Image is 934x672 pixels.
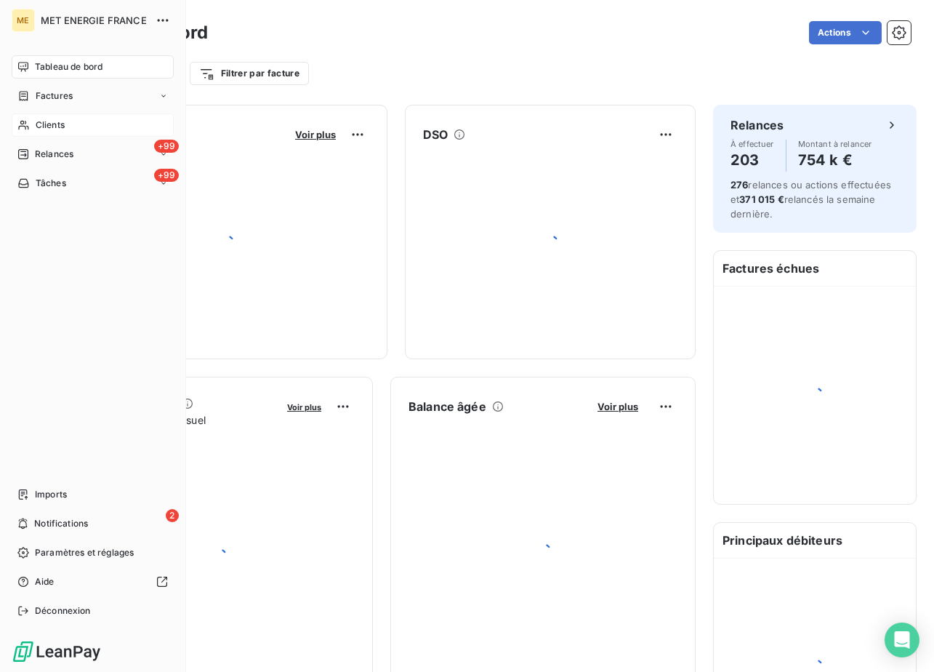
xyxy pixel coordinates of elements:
[34,517,88,530] span: Notifications
[287,402,321,412] span: Voir plus
[714,523,916,558] h6: Principaux débiteurs
[190,62,309,85] button: Filtrer par facture
[730,116,784,134] h6: Relances
[730,179,748,191] span: 276
[35,488,67,501] span: Imports
[730,148,774,172] h4: 203
[730,140,774,148] span: À effectuer
[423,126,448,143] h6: DSO
[809,21,882,44] button: Actions
[714,251,916,286] h6: Factures échues
[41,15,147,26] span: MET ENERGIE FRANCE
[283,400,326,413] button: Voir plus
[36,177,66,190] span: Tâches
[798,140,872,148] span: Montant à relancer
[35,575,55,588] span: Aide
[166,509,179,522] span: 2
[12,9,35,32] div: ME
[154,140,179,153] span: +99
[35,546,134,559] span: Paramètres et réglages
[291,128,340,141] button: Voir plus
[36,119,65,132] span: Clients
[885,623,919,657] div: Open Intercom Messenger
[597,401,638,412] span: Voir plus
[593,400,643,413] button: Voir plus
[730,179,891,220] span: relances ou actions effectuées et relancés la semaine dernière.
[295,129,336,140] span: Voir plus
[35,604,91,617] span: Déconnexion
[12,640,102,663] img: Logo LeanPay
[35,148,73,161] span: Relances
[154,169,179,182] span: +99
[739,193,784,205] span: 371 015 €
[408,398,486,415] h6: Balance âgée
[12,570,174,593] a: Aide
[35,60,102,73] span: Tableau de bord
[36,89,73,103] span: Factures
[798,148,872,172] h4: 754 k €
